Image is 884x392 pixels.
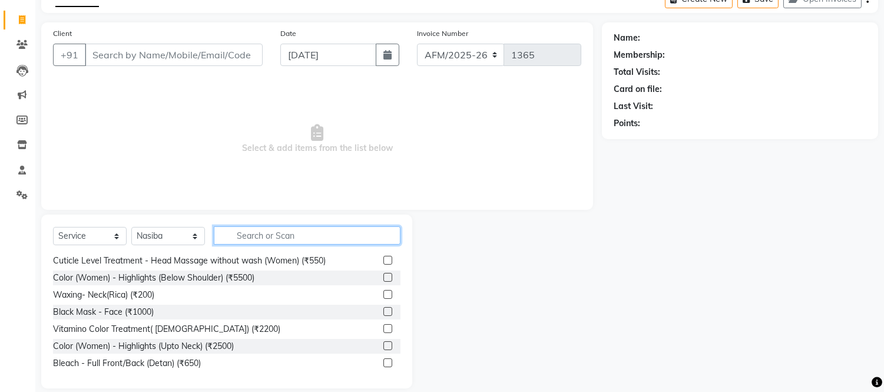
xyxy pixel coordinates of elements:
div: Color (Women) - Highlights (Below Shoulder) (₹5500) [53,272,254,284]
div: Total Visits: [614,66,660,78]
div: Points: [614,117,640,130]
div: Black Mask - Face (₹1000) [53,306,154,318]
label: Client [53,28,72,39]
label: Invoice Number [417,28,468,39]
span: Select & add items from the list below [53,80,581,198]
div: Vitamino Color Treatment( [DEMOGRAPHIC_DATA]) (₹2200) [53,323,280,335]
div: Cuticle Level Treatment - Head Massage without wash (Women) (₹550) [53,255,326,267]
div: Membership: [614,49,665,61]
div: Color (Women) - Highlights (Upto Neck) (₹2500) [53,340,234,353]
div: Card on file: [614,83,662,95]
div: Last Visit: [614,100,653,113]
div: Waxing- Neck(Rica) (₹200) [53,289,154,301]
label: Date [280,28,296,39]
div: Bleach - Full Front/Back (Detan) (₹650) [53,357,201,370]
input: Search or Scan [214,226,400,245]
input: Search by Name/Mobile/Email/Code [85,44,263,66]
button: +91 [53,44,86,66]
div: Name: [614,32,640,44]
